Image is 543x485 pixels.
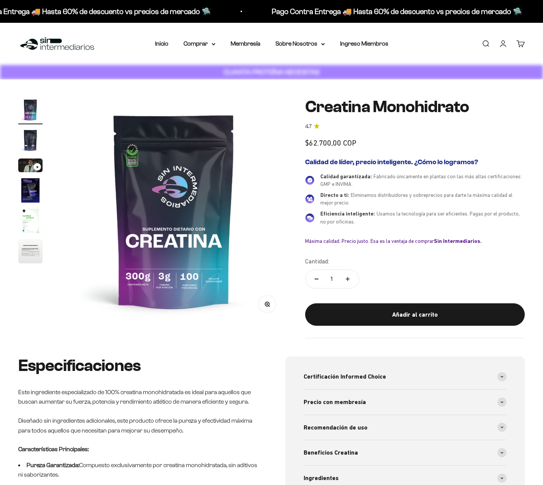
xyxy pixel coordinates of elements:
[340,40,388,47] a: Ingreso Miembros
[18,128,43,152] img: Creatina Monohidrato
[18,239,43,263] img: Creatina Monohidrato
[18,460,258,480] li: Compuesto exclusivamente por creatina monohidratada, sin aditivos ni saborizantes.
[434,238,482,244] b: Sin Intermediarios.
[305,176,314,185] img: Calidad garantizada
[305,98,525,116] h1: Creatina Monohidrato
[18,209,43,233] img: Creatina Monohidrato
[305,194,314,203] img: Directo a ti
[320,192,513,206] span: Eliminamos distribuidores y sobreprecios para darte la máxima calidad al mejor precio.
[320,173,372,179] span: Calidad garantizada:
[305,122,525,131] a: 4.74.7 de 5.0 estrellas
[231,40,260,47] a: Membresía
[337,270,359,288] button: Aumentar cantidad
[320,211,520,225] span: Usamos la tecnología para ser eficientes. Pagas por el producto, no por oficinas.
[305,257,329,266] label: Cantidad:
[305,137,356,149] sale-price: $62.700,00 COP
[304,423,367,433] span: Recomendación de uso
[155,40,168,47] a: Inicio
[304,415,507,440] summary: Recomendación de uso
[61,98,287,324] img: Creatina Monohidrato
[223,68,320,76] strong: CUANTA PROTEÍNA NECESITAS
[305,303,525,326] button: Añadir al carrito
[320,310,510,320] div: Añadir al carrito
[272,5,522,17] p: Pago Contra Entrega 🚚 Hasta 60% de descuento vs precios de mercado 🛸
[18,128,43,155] button: Ir al artículo 2
[18,209,43,235] button: Ir al artículo 5
[305,158,525,166] h2: Calidad de líder, precio inteligente. ¿Cómo lo logramos?
[304,372,386,382] span: Certificación Informed Choice
[275,39,325,49] summary: Sobre Nosotros
[18,357,258,375] h2: Especificaciones
[18,158,43,174] button: Ir al artículo 3
[18,446,89,452] strong: Características Principales:
[304,440,507,465] summary: Beneficios Creatina
[18,416,258,435] p: Diseñado sin ingredientes adicionales, este producto ofrece la pureza y efectividad máxima para t...
[320,173,522,187] span: Fabricado únicamente en plantas con las más altas certificaciones: GMP e INVIMA.
[304,397,366,407] span: Precio con membresía
[304,364,507,389] summary: Certificación Informed Choice
[184,39,215,49] summary: Comprar
[305,238,525,244] div: Máxima calidad. Precio justo. Esa es la ventaja de comprar
[18,239,43,266] button: Ir al artículo 6
[18,178,43,205] button: Ir al artículo 4
[18,98,43,124] button: Ir al artículo 1
[320,211,375,217] span: Eficiencia inteligente:
[305,122,312,131] span: 4.7
[27,462,79,468] strong: Pureza Garantizada:
[304,390,507,415] summary: Precio con membresía
[306,270,328,288] button: Reducir cantidad
[18,98,43,122] img: Creatina Monohidrato
[304,448,358,458] span: Beneficios Creatina
[304,473,339,483] span: Ingredientes
[18,387,258,407] p: Este ingrediente especializado de 100% creatina monohidratada es ideal para aquellos que buscan a...
[320,192,349,198] span: Directo a ti:
[305,213,314,222] img: Eficiencia inteligente
[18,178,43,203] img: Creatina Monohidrato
